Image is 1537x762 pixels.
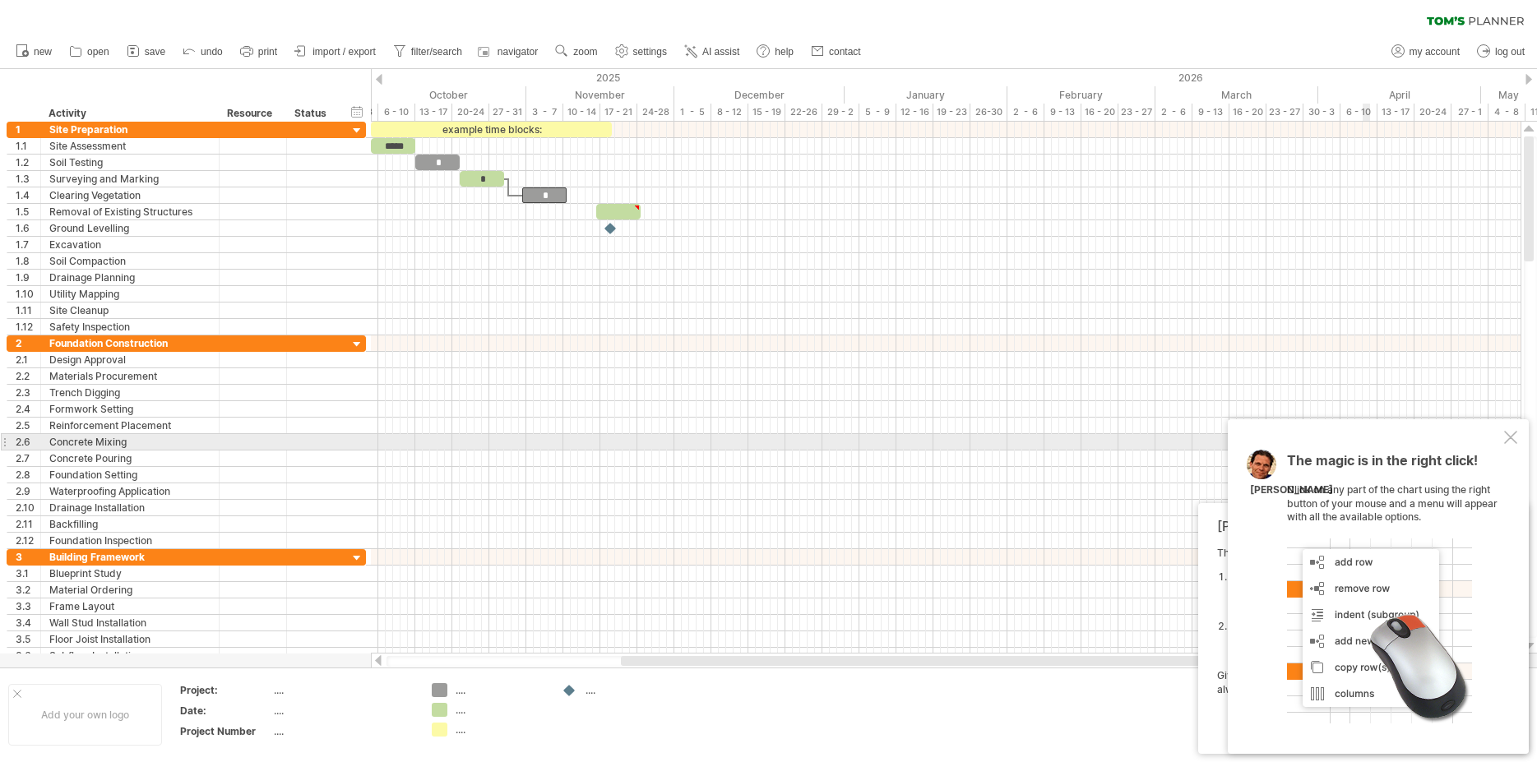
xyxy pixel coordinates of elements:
div: .... [274,724,412,738]
div: 3.3 [16,598,40,614]
div: .... [456,703,545,717]
div: 1.5 [16,204,40,219]
div: .... [456,683,545,697]
div: Date: [180,704,271,718]
div: 23 - 27 [1266,104,1303,121]
div: March 2026 [1155,86,1318,104]
div: 6 - 10 [1340,104,1377,121]
div: 22-26 [785,104,822,121]
div: Drainage Planning [49,270,211,285]
div: Clearing Vegetation [49,187,211,203]
div: December 2025 [674,86,845,104]
div: October 2025 [356,86,526,104]
div: Floor Joist Installation [49,631,211,647]
span: undo [201,46,223,58]
div: February 2026 [1007,86,1155,104]
div: 1 [16,122,40,137]
div: Soil Compaction [49,253,211,269]
span: help [775,46,794,58]
div: 1 - 5 [674,104,711,121]
div: 16 - 20 [1081,104,1118,121]
div: 13 - 17 [415,104,452,121]
span: log out [1495,46,1525,58]
div: 3 - 7 [526,104,563,121]
div: Trench Digging [49,385,211,400]
div: November 2025 [526,86,674,104]
div: The Tom's AI-assist can help you in two ways: Give it a try! With the undo button in the top tool... [1217,547,1501,739]
a: save [123,41,170,62]
div: 1.11 [16,302,40,318]
a: log out [1473,41,1530,62]
div: Waterproofing Application [49,483,211,499]
span: zoom [573,46,597,58]
div: Design Approval [49,352,211,367]
span: import / export [312,46,376,58]
div: .... [274,704,412,718]
div: Removal of Existing Structures [49,204,211,219]
div: 1.10 [16,286,40,302]
div: 17 - 21 [600,104,637,121]
div: 5 - 9 [859,104,896,121]
div: 3.1 [16,566,40,581]
div: Soil Testing [49,155,211,170]
div: 23 - 27 [1118,104,1155,121]
div: Status [294,105,331,122]
div: Material Ordering [49,582,211,598]
div: .... [586,683,675,697]
div: 12 - 16 [896,104,933,121]
div: Project: [180,683,271,697]
div: [PERSON_NAME] [1250,483,1333,497]
div: April 2026 [1318,86,1481,104]
div: 10 - 14 [563,104,600,121]
span: contact [829,46,861,58]
div: [PERSON_NAME]'s AI-assistant [1217,518,1501,534]
div: Safety Inspection [49,319,211,335]
div: Drainage Installation [49,500,211,515]
div: Frame Layout [49,598,211,614]
div: Blueprint Study [49,566,211,581]
span: my account [1410,46,1460,58]
div: Subfloor Installation [49,648,211,663]
a: my account [1387,41,1465,62]
a: filter/search [389,41,467,62]
div: 3.4 [16,615,40,630]
span: new [34,46,52,58]
div: 2.10 [16,500,40,515]
a: new [12,41,57,62]
div: Formwork Setting [49,401,211,417]
div: 2.6 [16,434,40,450]
div: 2 [16,335,40,351]
div: example time blocks: [371,122,612,137]
span: The magic is in the right click! [1287,452,1478,477]
div: Activity [49,105,210,122]
span: AI assist [702,46,739,58]
div: 2.11 [16,516,40,532]
div: 3.6 [16,648,40,663]
div: ​ [596,204,641,219]
div: 1.7 [16,237,40,252]
div: 26-30 [970,104,1007,121]
div: 30 - 3 [1303,104,1340,121]
a: contact [807,41,866,62]
div: 2 - 6 [1155,104,1192,121]
div: Wall Stud Installation [49,615,211,630]
div: Site Cleanup [49,302,211,318]
div: 9 - 13 [1044,104,1081,121]
span: save [145,46,165,58]
a: undo [178,41,228,62]
div: Ground Levelling [49,220,211,236]
div: 1.12 [16,319,40,335]
a: navigator [475,41,543,62]
div: 3.2 [16,582,40,598]
div: 2.8 [16,467,40,483]
span: settings [633,46,667,58]
div: Site Preparation [49,122,211,137]
div: 1.3 [16,171,40,187]
div: 2.7 [16,450,40,466]
div: Reinforcement Placement [49,418,211,433]
div: Concrete Mixing [49,434,211,450]
div: 6 - 10 [378,104,415,121]
a: AI assist [680,41,744,62]
div: Click on any part of the chart using the right button of your mouse and a menu will appear with a... [1287,454,1501,723]
div: Add your own logo [8,684,162,746]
